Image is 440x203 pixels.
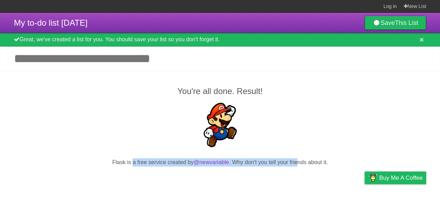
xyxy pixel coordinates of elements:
img: Buy me a coffee [368,172,377,184]
span: My to-do list [DATE] [14,18,88,27]
iframe: X Post Button [208,175,233,185]
img: Super Mario [198,103,242,147]
a: @newvariable [194,159,229,165]
p: Flask is a free service created by . Why don't you tell your friends about it. [14,158,426,167]
b: This List [395,19,418,26]
h2: You're all done. Result! [14,85,426,98]
a: Buy me a coffee [365,171,426,184]
span: Buy me a coffee [379,172,423,184]
a: SaveThis List [365,16,426,30]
